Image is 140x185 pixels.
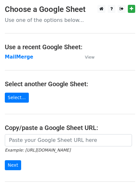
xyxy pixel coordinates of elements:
[5,17,135,23] p: Use one of the options below...
[5,80,135,88] h4: Select another Google Sheet:
[5,148,70,153] small: Example: [URL][DOMAIN_NAME]
[5,93,29,103] a: Select...
[85,55,95,60] small: View
[78,54,95,60] a: View
[5,134,132,146] input: Paste your Google Sheet URL here
[5,5,135,14] h3: Choose a Google Sheet
[5,124,135,132] h4: Copy/paste a Google Sheet URL:
[5,160,21,170] input: Next
[5,43,135,51] h4: Use a recent Google Sheet:
[5,54,33,60] a: MailMerge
